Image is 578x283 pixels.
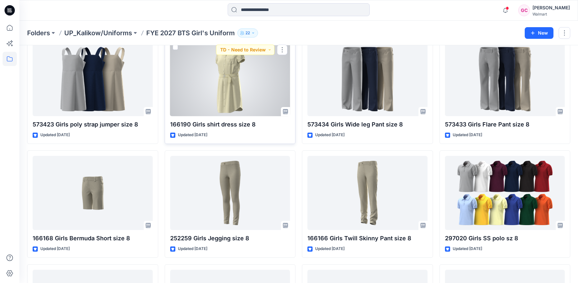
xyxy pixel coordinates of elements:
a: 573433 Girls Flare Pant size 8 [445,42,565,116]
p: 573423 Girls poly strap jumper size 8 [33,120,153,129]
p: Updated [DATE] [315,245,345,252]
p: 166190 Girls shirt dress size 8 [170,120,290,129]
div: [PERSON_NAME] [532,4,570,12]
div: Walmart [532,12,570,16]
p: Updated [DATE] [453,132,482,138]
p: Updated [DATE] [40,245,70,252]
p: Updated [DATE] [40,132,70,138]
a: 297020 Girls SS polo sz 8 [445,156,565,230]
button: New [525,27,553,39]
a: 252259 Girls Jegging size 8 [170,156,290,230]
p: Updated [DATE] [178,132,207,138]
p: 573434 Girls Wide leg Pant size 8 [307,120,428,129]
p: Updated [DATE] [453,245,482,252]
div: GC [518,5,530,16]
a: 166166 Girls Twill Skinny Pant size 8 [307,156,428,230]
a: UP_Kalikow/Uniforms [64,28,132,38]
p: 166168 Girls Bermuda Short size 8 [33,234,153,243]
p: FYE 2027 BTS Girl's Uniform [146,28,235,38]
p: Updated [DATE] [178,245,207,252]
p: 166166 Girls Twill Skinny Pant size 8 [307,234,428,243]
a: 166190 Girls shirt dress size 8 [170,42,290,116]
p: 252259 Girls Jegging size 8 [170,234,290,243]
p: Updated [DATE] [315,132,345,138]
a: 573434 Girls Wide leg Pant size 8 [307,42,428,116]
a: 166168 Girls Bermuda Short size 8 [33,156,153,230]
p: 22 [245,29,250,37]
a: Folders [27,28,50,38]
p: 573433 Girls Flare Pant size 8 [445,120,565,129]
button: 22 [237,28,258,38]
a: 573423 Girls poly strap jumper size 8 [33,42,153,116]
p: 297020 Girls SS polo sz 8 [445,234,565,243]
